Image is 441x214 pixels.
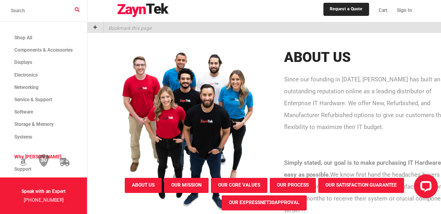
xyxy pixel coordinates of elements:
a: Cart [374,2,392,19]
p: Bookmark this page [104,22,151,33]
button: OUR EXPRESSNET30APPROVAL [222,195,307,210]
a: Request a Quote [323,3,369,15]
button: OUR MISSION [164,178,209,193]
span: Service & Support [14,97,52,102]
button: ABOUT US [125,178,162,193]
a: Sign In [392,2,412,19]
span: NET30 [260,200,275,205]
span: Systems [14,134,32,140]
button: OUR SATISFACTION GUARANTEE [318,178,404,193]
button: OUR PROCESS [270,178,316,193]
img: 30 Day Return Policy [38,154,49,168]
span: Shop All [14,35,32,40]
iframe: LiveChat chat widget [408,171,441,204]
span: Cart [379,8,387,13]
span: Storage & Memory [14,121,54,127]
strong: Speak with an Expert [21,189,66,194]
span: Software [14,109,33,115]
img: logo [117,3,169,17]
button: OUR CORE VALUES [211,178,267,193]
span: Components & Accessories [14,47,73,53]
span: Displays [14,60,32,65]
a: [PHONE_NUMBER] [24,197,64,203]
span: Electronics [14,72,38,78]
span: Networking [14,85,39,90]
